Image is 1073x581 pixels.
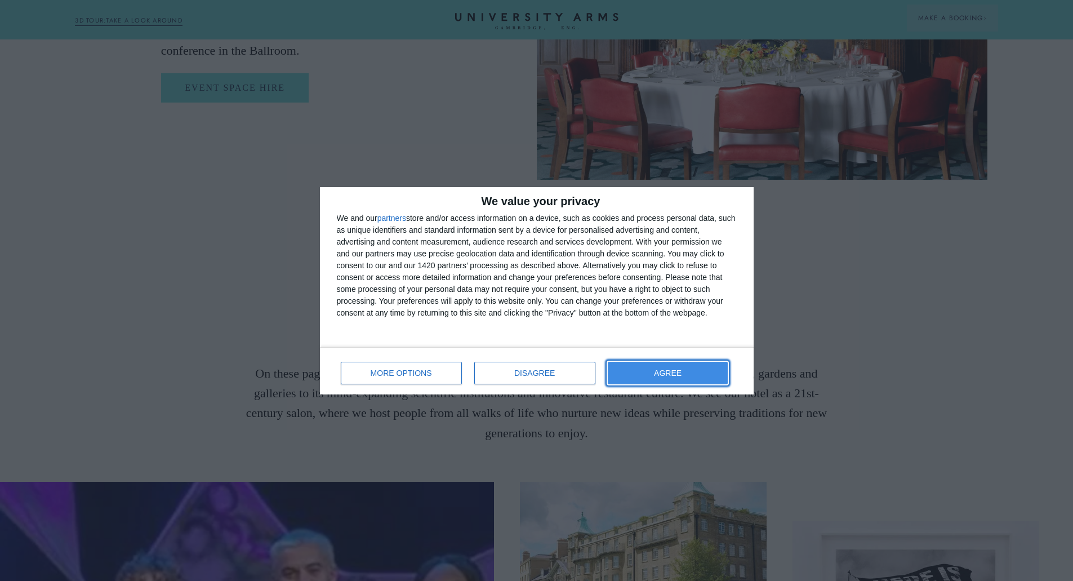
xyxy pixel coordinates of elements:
[337,196,737,207] h2: We value your privacy
[337,212,737,319] div: We and our store and/or access information on a device, such as cookies and process personal data...
[320,187,754,394] div: qc-cmp2-ui
[474,362,595,384] button: DISAGREE
[377,214,406,222] button: partners
[341,362,462,384] button: MORE OPTIONS
[654,369,682,377] span: AGREE
[371,369,432,377] span: MORE OPTIONS
[514,369,555,377] span: DISAGREE
[608,362,728,384] button: AGREE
